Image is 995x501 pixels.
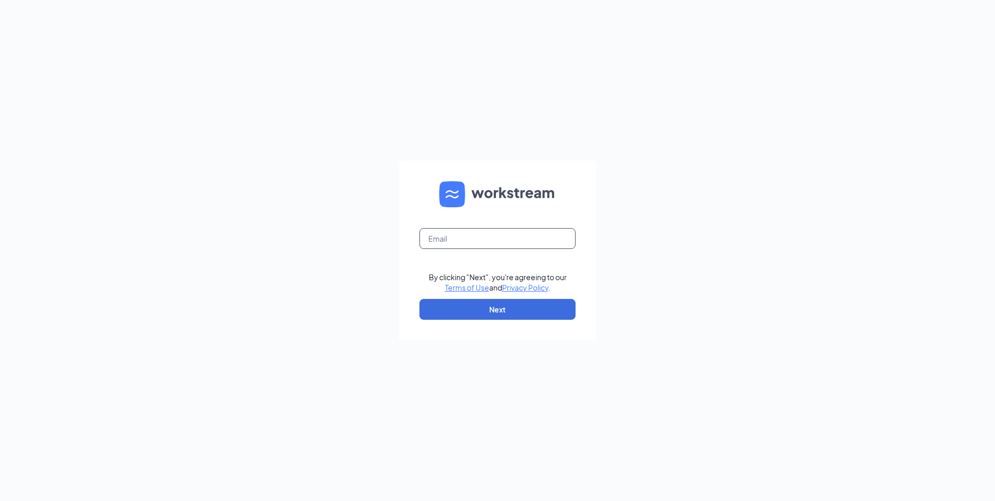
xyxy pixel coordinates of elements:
img: WS logo and Workstream text [439,181,556,207]
div: By clicking "Next", you're agreeing to our and . [429,272,567,293]
input: Email [419,228,576,249]
a: Privacy Policy [502,283,548,292]
a: Terms of Use [445,283,489,292]
button: Next [419,299,576,320]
